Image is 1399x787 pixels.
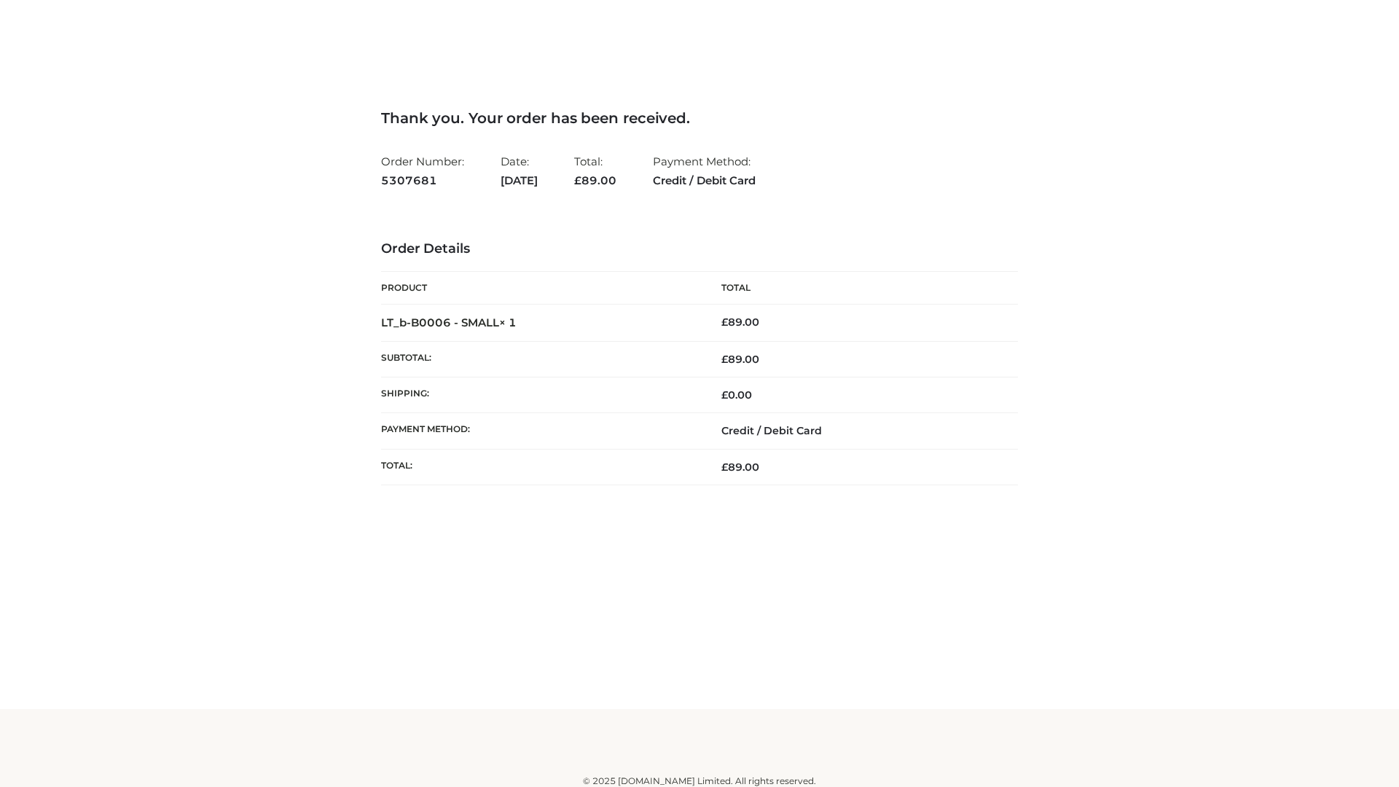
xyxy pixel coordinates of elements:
span: £ [574,173,581,187]
span: £ [721,388,728,402]
strong: 5307681 [381,171,464,190]
span: 89.00 [574,173,616,187]
span: £ [721,461,728,474]
h3: Order Details [381,241,1018,257]
strong: LT_b-B0006 - SMALL [381,316,517,329]
span: £ [721,316,728,329]
th: Total [699,272,1018,305]
li: Total: [574,149,616,193]
span: 89.00 [721,461,759,474]
th: Subtotal: [381,341,699,377]
th: Payment method: [381,413,699,449]
li: Date: [501,149,538,193]
li: Order Number: [381,149,464,193]
strong: [DATE] [501,171,538,190]
td: Credit / Debit Card [699,413,1018,449]
th: Shipping: [381,377,699,413]
li: Payment Method: [653,149,756,193]
h3: Thank you. Your order has been received. [381,109,1018,127]
th: Product [381,272,699,305]
bdi: 89.00 [721,316,759,329]
span: £ [721,353,728,366]
th: Total: [381,449,699,485]
strong: Credit / Debit Card [653,171,756,190]
strong: × 1 [499,316,517,329]
bdi: 0.00 [721,388,752,402]
span: 89.00 [721,353,759,366]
